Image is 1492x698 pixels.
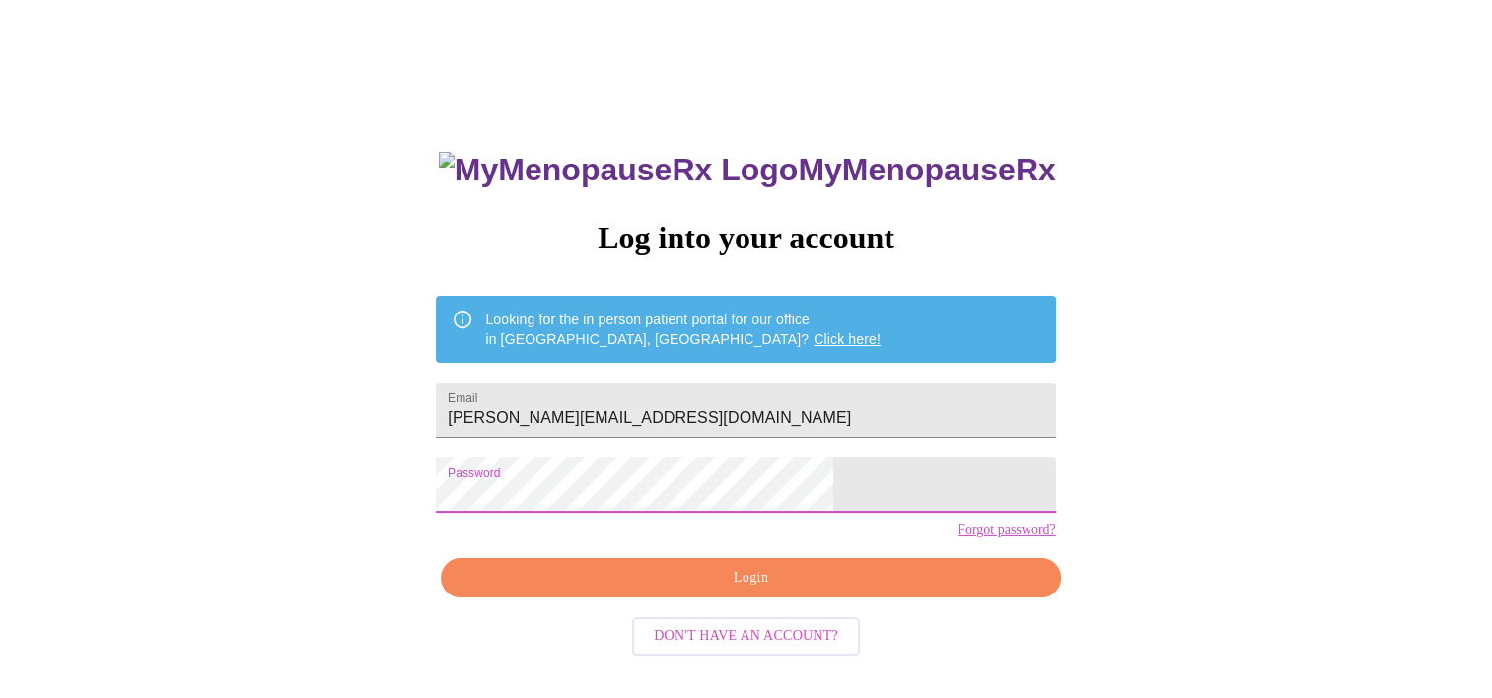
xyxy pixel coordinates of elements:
a: Don't have an account? [627,626,865,643]
span: Login [463,566,1037,591]
h3: MyMenopauseRx [439,152,1056,188]
img: MyMenopauseRx Logo [439,152,798,188]
a: Click here! [814,331,881,347]
div: Looking for the in person patient portal for our office in [GEOGRAPHIC_DATA], [GEOGRAPHIC_DATA]? [485,302,881,357]
span: Don't have an account? [654,624,838,649]
button: Don't have an account? [632,617,860,656]
h3: Log into your account [436,220,1055,256]
a: Forgot password? [958,523,1056,538]
button: Login [441,558,1060,598]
